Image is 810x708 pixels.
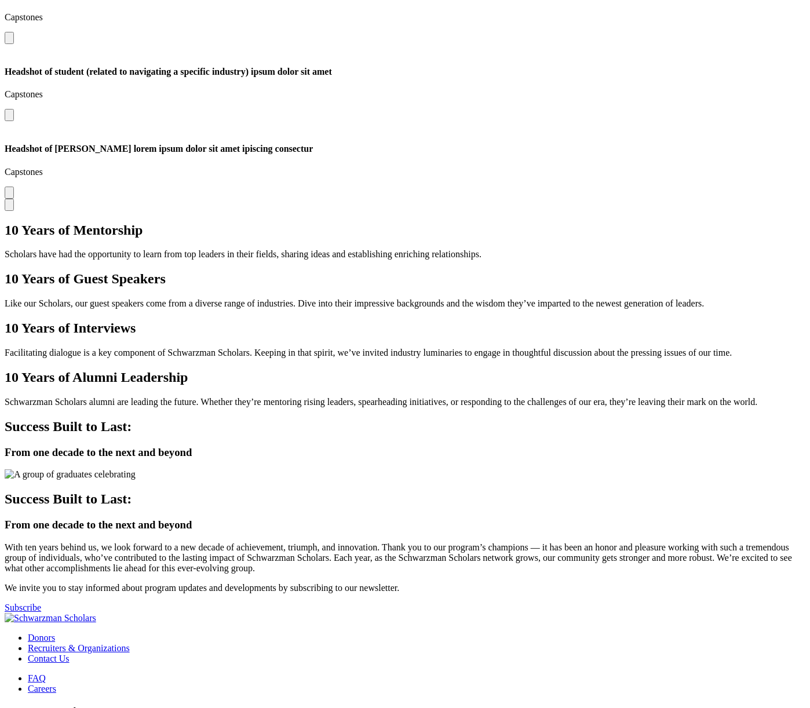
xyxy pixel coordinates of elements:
p: Schwarzman Scholars alumni are leading the future. Whether they’re mentoring rising leaders, spea... [5,397,805,407]
a: Recruiters & Organizations [28,643,130,653]
h2: Success Built to Last: [5,419,805,435]
h2: Success Built to Last: [5,491,805,507]
h2: 10 Years of Interviews [5,320,805,336]
button: Open modal for Headshot of student (related to navigating a specific industry) ipsum dolor sit amet [5,109,14,121]
a: Subscribe [5,603,41,612]
h2: 10 Years of Mentorship [5,222,805,238]
p: With ten years behind us, we look forward to a new decade of achievement, triumph, and innovation... [5,542,805,574]
img: A group of graduates celebrating [5,469,136,480]
a: Careers [28,684,56,694]
button: Next slide [5,199,14,211]
h2: 10 Years of Guest Speakers [5,271,805,287]
h2: 10 Years of Alumni Leadership [5,370,805,385]
p: Like our Scholars, our guest speakers come from a diverse range of industries. Dive into their im... [5,298,805,309]
img: Schwarzman Scholars [5,613,96,623]
a: FAQ [28,673,46,683]
button: Open modal for Stock photo of students meeting with mentors ipsum dolor sit amet [5,32,14,44]
p: We invite you to stay informed about program updates and developments by subscribing to our newsl... [5,583,805,593]
a: Contact Us [28,654,70,663]
a: Donors [28,633,55,643]
p: Facilitating dialogue is a key component of Schwarzman Scholars. Keeping in that spirit, we’ve in... [5,348,805,358]
h3: From one decade to the next and beyond [5,446,805,459]
button: Open modal for Headshot of Martina Fuchs lorem ipsum dolor sit amet ipiscing consectur [5,187,14,199]
p: Scholars have had the opportunity to learn from top leaders in their fields, sharing ideas and es... [5,249,805,260]
h3: From one decade to the next and beyond [5,519,805,531]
